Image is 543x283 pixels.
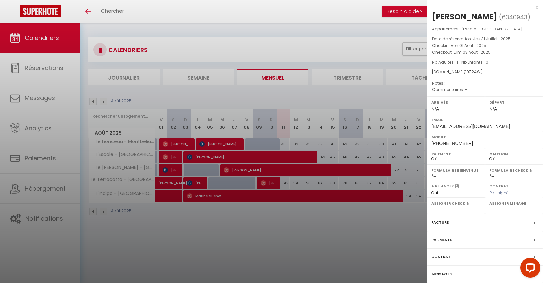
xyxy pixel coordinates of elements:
[489,151,539,157] label: Caution
[427,3,538,11] div: x
[455,183,459,191] i: Sélectionner OUI si vous souhaiter envoyer les séquences de messages post-checkout
[502,13,527,21] span: 6340943
[431,99,481,106] label: Arrivée
[454,49,491,55] span: Dim 03 Août . 2025
[431,134,539,140] label: Mobile
[445,80,448,86] span: -
[489,183,509,188] label: Contrat
[431,141,473,146] span: [PHONE_NUMBER]
[431,106,439,112] span: N/A
[489,200,539,207] label: Assigner Menage
[432,59,488,65] span: Nb Adultes : 1 -
[499,12,530,22] span: ( )
[432,69,538,75] div: [DOMAIN_NAME]
[431,254,451,260] label: Contrat
[432,26,538,32] p: Appartement :
[431,116,539,123] label: Email
[431,219,449,226] label: Facture
[465,87,467,92] span: -
[489,190,509,196] span: Pas signé
[515,255,543,283] iframe: LiveChat chat widget
[431,183,454,189] label: A relancer
[431,167,481,174] label: Formulaire Bienvenue
[489,167,539,174] label: Formulaire Checkin
[461,59,488,65] span: Nb Enfants : 0
[432,11,497,22] div: [PERSON_NAME]
[431,236,452,243] label: Paiements
[465,69,477,75] span: 107.24
[489,106,497,112] span: N/A
[432,42,538,49] p: Checkin :
[431,200,481,207] label: Assigner Checkin
[432,49,538,56] p: Checkout :
[464,69,483,75] span: ( € )
[432,86,538,93] p: Commentaires :
[473,36,511,42] span: Jeu 31 Juillet . 2025
[461,26,523,32] span: L'Escale - [GEOGRAPHIC_DATA]
[431,124,510,129] span: [EMAIL_ADDRESS][DOMAIN_NAME]
[432,80,538,86] p: Notes :
[432,36,538,42] p: Date de réservation :
[451,43,486,48] span: Ven 01 Août . 2025
[489,99,539,106] label: Départ
[431,271,452,278] label: Messages
[431,151,481,157] label: Paiement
